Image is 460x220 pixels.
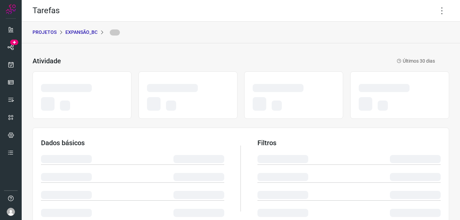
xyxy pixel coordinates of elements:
p: Expansão_BC [65,29,98,36]
img: avatar-user-boy.jpg [7,208,15,216]
p: Últimos 30 dias [397,58,435,65]
h3: Atividade [33,57,61,65]
h3: Dados básicos [41,139,224,147]
p: PROJETOS [33,29,57,36]
h2: Tarefas [33,6,60,16]
img: Logo [6,4,16,14]
h3: Filtros [257,139,441,147]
